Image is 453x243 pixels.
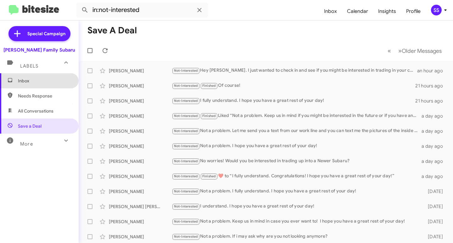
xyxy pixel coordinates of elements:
nav: Page navigation example [384,44,445,57]
div: Hey [PERSON_NAME]. I just wanted to check in and see if you might be interested in trading in you... [172,67,417,74]
span: Not-Interested [174,69,198,73]
span: Labels [20,63,38,69]
div: [PERSON_NAME] [109,98,172,104]
span: Special Campaign [27,30,65,37]
div: SS [431,5,442,15]
div: Not a problem. Let me send you a text from our work line and you can text me the pictures of the ... [172,127,421,135]
input: Search [76,3,208,18]
div: 21 hours ago [415,98,448,104]
span: Not-Interested [174,129,198,133]
button: Previous [384,44,395,57]
span: Finished [202,174,216,178]
button: SS [426,5,446,15]
span: Not-Interested [174,235,198,239]
a: Special Campaign [8,26,70,41]
div: [PERSON_NAME] [109,218,172,225]
span: « [388,47,391,55]
div: [PERSON_NAME] [109,173,172,179]
button: Next [394,44,445,57]
span: Not-Interested [174,204,198,208]
div: ​❤️​ to “ I fully understand. Congratulations! I hope you have a great rest of your day! ” [172,173,421,180]
span: Not-Interested [174,219,198,224]
span: Inbox [18,78,71,84]
span: » [398,47,402,55]
div: 21 hours ago [415,83,448,89]
div: [PERSON_NAME] Family Subaru [3,47,75,53]
span: Not-Interested [174,99,198,103]
div: [PERSON_NAME] [109,234,172,240]
h1: Save a Deal [87,25,137,36]
div: [DATE] [421,234,448,240]
div: an hour ago [417,68,448,74]
span: More [20,141,33,147]
span: Finished [202,84,216,88]
span: Not-Interested [174,189,198,193]
div: I understand. I hope you have a great rest of your day! [172,203,421,210]
div: a day ago [421,173,448,179]
span: Not-Interested [174,174,198,178]
div: Liked “Not a problem. Keep us in mind if you might be interested in the future or if you have any... [172,112,421,119]
div: Not a problem. I fully understand. I hope you have a great rest of your day! [172,188,421,195]
a: Profile [401,2,426,20]
div: I fully understand. I hope you have a great rest of your day! [172,97,415,104]
div: [PERSON_NAME] [109,143,172,149]
div: [DATE] [421,218,448,225]
div: a day ago [421,143,448,149]
span: Needs Response [18,93,71,99]
a: Calendar [342,2,373,20]
span: All Conversations [18,108,53,114]
a: Inbox [319,2,342,20]
div: Of course! [172,82,415,89]
span: Save a Deal [18,123,42,129]
span: Not-Interested [174,84,198,88]
div: a day ago [421,128,448,134]
span: Not-Interested [174,159,198,163]
div: a day ago [421,158,448,164]
div: [DATE] [421,203,448,210]
div: [PERSON_NAME] [109,128,172,134]
span: Not-Interested [174,144,198,148]
div: a day ago [421,113,448,119]
div: Not a problem. Keep us in mind in case you ever want to! I hope you have a great rest of your day! [172,218,421,225]
div: [PERSON_NAME] [109,158,172,164]
div: [PERSON_NAME] [109,188,172,195]
div: [PERSON_NAME] [109,113,172,119]
div: [PERSON_NAME] [109,83,172,89]
div: [PERSON_NAME] [PERSON_NAME] [109,203,172,210]
a: Insights [373,2,401,20]
div: [DATE] [421,188,448,195]
span: Not-Interested [174,114,198,118]
span: Finished [202,114,216,118]
div: No worries! Would you be interested in trading up into a Newer Subaru? [172,157,421,165]
span: Older Messages [402,47,442,54]
div: Not a problem. If i may ask why are you not looking anymore? [172,233,421,240]
div: [PERSON_NAME] [109,68,172,74]
div: Not a problem. I hope you have a great rest of your day! [172,142,421,150]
